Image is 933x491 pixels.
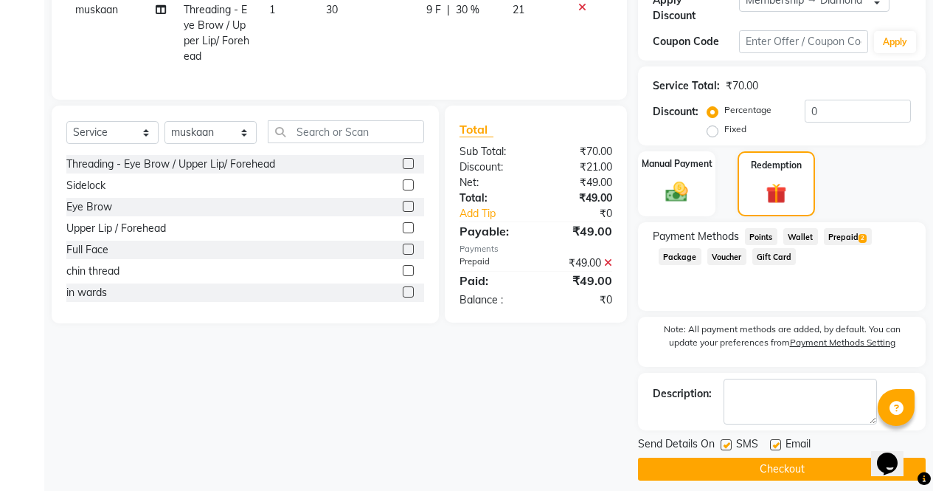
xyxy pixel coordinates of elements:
[535,272,623,289] div: ₹49.00
[752,248,797,265] span: Gift Card
[66,242,108,258] div: Full Face
[659,248,701,265] span: Package
[447,2,450,18] span: |
[783,228,818,245] span: Wallet
[66,285,107,301] div: in wards
[448,272,536,289] div: Paid:
[184,3,249,63] span: Threading - Eye Brow / Upper Lip/ Forehead
[739,30,868,53] input: Enter Offer / Coupon Code
[760,181,794,207] img: _gift.svg
[448,292,536,308] div: Balance :
[874,31,916,53] button: Apply
[736,436,758,455] span: SMS
[659,179,695,205] img: _cash.svg
[745,228,777,245] span: Points
[790,336,895,349] label: Payment Methods Setting
[448,159,536,175] div: Discount:
[535,175,623,190] div: ₹49.00
[426,2,441,18] span: 9 F
[859,234,867,243] span: 2
[653,34,739,49] div: Coupon Code
[653,386,712,402] div: Description:
[513,3,524,16] span: 21
[653,323,911,355] label: Note: All payment methods are added, by default. You can update your preferences from
[638,436,715,455] span: Send Details On
[448,222,536,240] div: Payable:
[459,122,493,137] span: Total
[726,78,758,94] div: ₹70.00
[75,3,118,16] span: muskaan
[642,157,712,171] label: Manual Payment
[751,159,802,172] label: Redemption
[785,436,811,455] span: Email
[871,432,918,476] iframe: chat widget
[326,3,338,16] span: 30
[707,248,746,265] span: Voucher
[535,144,623,159] div: ₹70.00
[535,190,623,206] div: ₹49.00
[824,228,872,245] span: Prepaid
[448,255,536,271] div: Prepaid
[268,120,424,143] input: Search or Scan
[653,104,698,120] div: Discount:
[66,199,112,215] div: Eye Brow
[448,175,536,190] div: Net:
[448,144,536,159] div: Sub Total:
[535,159,623,175] div: ₹21.00
[724,103,771,117] label: Percentage
[638,458,926,481] button: Checkout
[448,206,550,222] a: Add Tip
[456,2,479,18] span: 30 %
[66,157,275,172] div: Threading - Eye Brow / Upper Lip/ Forehead
[66,178,105,193] div: Sidelock
[269,3,275,16] span: 1
[724,123,746,136] label: Fixed
[459,243,612,255] div: Payments
[535,292,623,308] div: ₹0
[66,221,166,236] div: Upper Lip / Forehead
[66,264,119,279] div: chin thread
[448,190,536,206] div: Total:
[653,78,720,94] div: Service Total:
[535,222,623,240] div: ₹49.00
[535,255,623,271] div: ₹49.00
[550,206,623,222] div: ₹0
[653,229,739,244] span: Payment Methods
